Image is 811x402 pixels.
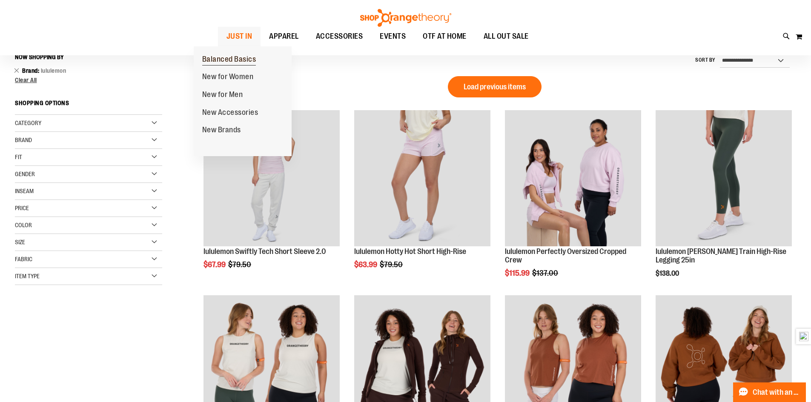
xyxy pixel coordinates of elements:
[15,96,162,115] strong: Shopping Options
[202,108,258,119] span: New Accessories
[199,106,344,291] div: product
[505,247,626,264] a: lululemon Perfectly Oversized Cropped Crew
[15,171,35,177] span: Gender
[354,260,378,269] span: $63.99
[505,110,641,246] img: lululemon Perfectly Oversized Cropped Crew
[484,27,529,46] span: ALL OUT SALE
[651,106,796,299] div: product
[423,27,467,46] span: OTF AT HOME
[15,77,162,83] a: Clear All
[753,388,801,396] span: Chat with an Expert
[15,222,32,228] span: Color
[532,269,559,277] span: $137.00
[15,256,32,262] span: Fabric
[15,188,34,194] span: Inseam
[269,27,299,46] span: APPAREL
[656,110,792,248] a: Main view of 2024 October lululemon Wunder Train High-Rise
[203,110,340,246] img: lululemon Swiftly Tech Short Sleeve 2.0
[15,273,40,279] span: Item Type
[15,239,25,245] span: Size
[226,27,252,46] span: JUST IN
[22,67,41,74] span: Brand
[501,106,645,299] div: product
[203,260,227,269] span: $67.99
[15,205,29,211] span: Price
[15,120,41,126] span: Category
[733,382,806,402] button: Chat with an Expert
[202,90,243,101] span: New for Men
[202,125,241,136] span: New Brands
[354,110,490,246] img: lululemon Hotty Hot Short High-Rise
[41,67,66,74] span: lululemon
[359,9,453,27] img: Shop Orangetheory
[656,110,792,246] img: Main view of 2024 October lululemon Wunder Train High-Rise
[203,247,326,256] a: lululemon Swiftly Tech Short Sleeve 2.0
[464,83,526,91] span: Load previous items
[15,50,68,64] button: Now Shopping by
[316,27,363,46] span: ACCESSORIES
[202,72,254,83] span: New for Women
[656,247,786,264] a: lululemon [PERSON_NAME] Train High-Rise Legging 25in
[656,270,680,277] span: $138.00
[380,27,406,46] span: EVENTS
[354,110,490,248] a: lululemon Hotty Hot Short High-Rise
[203,110,340,248] a: lululemon Swiftly Tech Short Sleeve 2.0
[448,76,542,97] button: Load previous items
[202,55,256,66] span: Balanced Basics
[695,57,716,64] label: Sort By
[380,260,404,269] span: $79.50
[505,269,531,277] span: $115.99
[505,110,641,248] a: lululemon Perfectly Oversized Cropped Crew
[228,260,252,269] span: $79.50
[15,154,22,160] span: Fit
[354,247,466,256] a: lululemon Hotty Hot Short High-Rise
[350,106,495,291] div: product
[15,77,37,83] span: Clear All
[15,137,32,143] span: Brand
